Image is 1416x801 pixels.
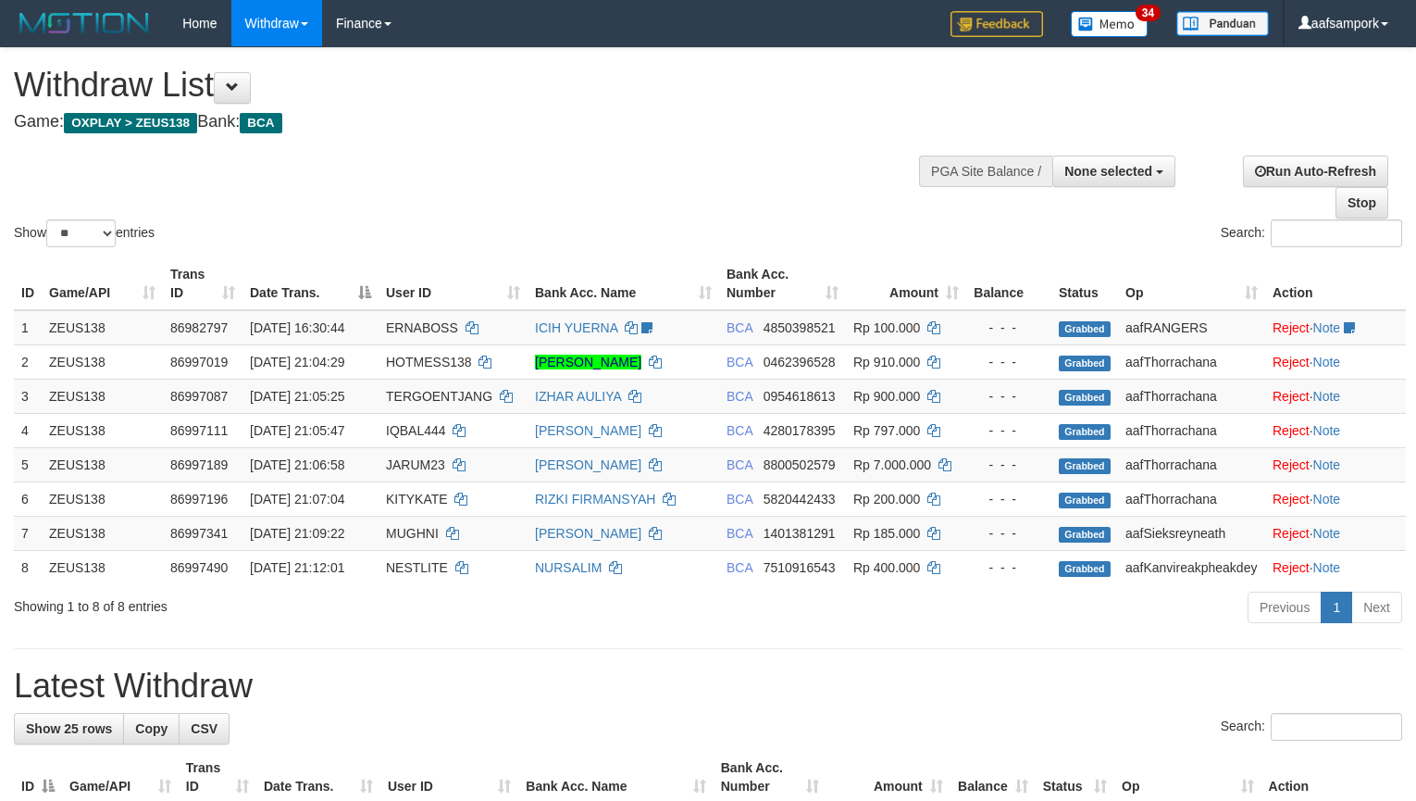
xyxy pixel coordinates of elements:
span: Grabbed [1059,493,1111,508]
td: aafThorrachana [1118,379,1265,413]
td: ZEUS138 [42,550,163,584]
span: BCA [727,423,752,438]
span: Show 25 rows [26,721,112,736]
label: Search: [1221,219,1402,247]
button: None selected [1052,156,1175,187]
a: Reject [1273,320,1310,335]
span: Copy 0462396528 to clipboard [764,355,836,369]
img: MOTION_logo.png [14,9,155,37]
span: HOTMESS138 [386,355,472,369]
div: - - - [974,353,1044,371]
td: aafRANGERS [1118,310,1265,345]
span: 86997111 [170,423,228,438]
td: · [1265,379,1406,413]
span: KITYKATE [386,492,448,507]
td: ZEUS138 [42,447,163,482]
span: None selected [1064,164,1152,179]
span: [DATE] 16:30:44 [250,320,344,335]
td: 1 [14,310,42,345]
span: 86997341 [170,526,228,541]
a: Note [1313,457,1341,472]
a: Reject [1273,560,1310,575]
span: Copy 0954618613 to clipboard [764,389,836,404]
span: [DATE] 21:04:29 [250,355,344,369]
h1: Withdraw List [14,67,925,104]
label: Search: [1221,713,1402,741]
span: NESTLITE [386,560,448,575]
span: Copy 1401381291 to clipboard [764,526,836,541]
th: Amount: activate to sort column ascending [846,257,966,310]
span: Grabbed [1059,390,1111,406]
span: 86997189 [170,457,228,472]
a: NURSALIM [535,560,602,575]
span: Rp 910.000 [853,355,920,369]
a: Show 25 rows [14,713,124,745]
span: 86997019 [170,355,228,369]
td: aafThorrachana [1118,482,1265,516]
td: · [1265,344,1406,379]
a: RIZKI FIRMANSYAH [535,492,655,507]
div: - - - [974,524,1044,543]
span: [DATE] 21:12:01 [250,560,344,575]
div: PGA Site Balance / [919,156,1052,187]
div: - - - [974,490,1044,508]
a: [PERSON_NAME] [535,355,641,369]
span: Grabbed [1059,424,1111,440]
a: Reject [1273,492,1310,507]
th: Date Trans.: activate to sort column descending [242,257,379,310]
span: 86982797 [170,320,228,335]
a: Note [1313,492,1341,507]
span: Copy 4850398521 to clipboard [764,320,836,335]
span: Rp 185.000 [853,526,920,541]
th: ID [14,257,42,310]
span: Grabbed [1059,561,1111,577]
a: Reject [1273,457,1310,472]
input: Search: [1271,713,1402,741]
th: Bank Acc. Name: activate to sort column ascending [528,257,719,310]
span: MUGHNI [386,526,439,541]
th: Status [1051,257,1118,310]
td: aafThorrachana [1118,447,1265,482]
span: BCA [727,389,752,404]
span: Copy [135,721,168,736]
th: Game/API: activate to sort column ascending [42,257,163,310]
a: Copy [123,713,180,745]
span: [DATE] 21:09:22 [250,526,344,541]
td: · [1265,482,1406,516]
td: · [1265,550,1406,584]
a: ICIH YUERNA [535,320,617,335]
span: BCA [240,113,281,133]
a: IZHAR AULIYA [535,389,621,404]
th: Bank Acc. Number: activate to sort column ascending [719,257,846,310]
span: Rp 797.000 [853,423,920,438]
a: [PERSON_NAME] [535,457,641,472]
td: · [1265,516,1406,550]
div: - - - [974,319,1044,337]
td: aafThorrachana [1118,344,1265,379]
span: Copy 4280178395 to clipboard [764,423,836,438]
span: Rp 7.000.000 [853,457,931,472]
th: Balance [966,257,1051,310]
td: aafSieksreyneath [1118,516,1265,550]
a: CSV [179,713,230,745]
span: BCA [727,457,752,472]
div: Showing 1 to 8 of 8 entries [14,590,577,616]
span: BCA [727,560,752,575]
td: · [1265,413,1406,447]
a: Reject [1273,526,1310,541]
a: Note [1313,355,1341,369]
a: Reject [1273,423,1310,438]
span: ERNABOSS [386,320,458,335]
span: 86997087 [170,389,228,404]
span: Copy 5820442433 to clipboard [764,492,836,507]
a: Reject [1273,355,1310,369]
span: [DATE] 21:05:25 [250,389,344,404]
td: 4 [14,413,42,447]
td: aafKanvireakpheakdey [1118,550,1265,584]
span: Grabbed [1059,321,1111,337]
span: Rp 400.000 [853,560,920,575]
td: · [1265,447,1406,482]
span: Copy 8800502579 to clipboard [764,457,836,472]
a: Previous [1248,592,1322,623]
a: Reject [1273,389,1310,404]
